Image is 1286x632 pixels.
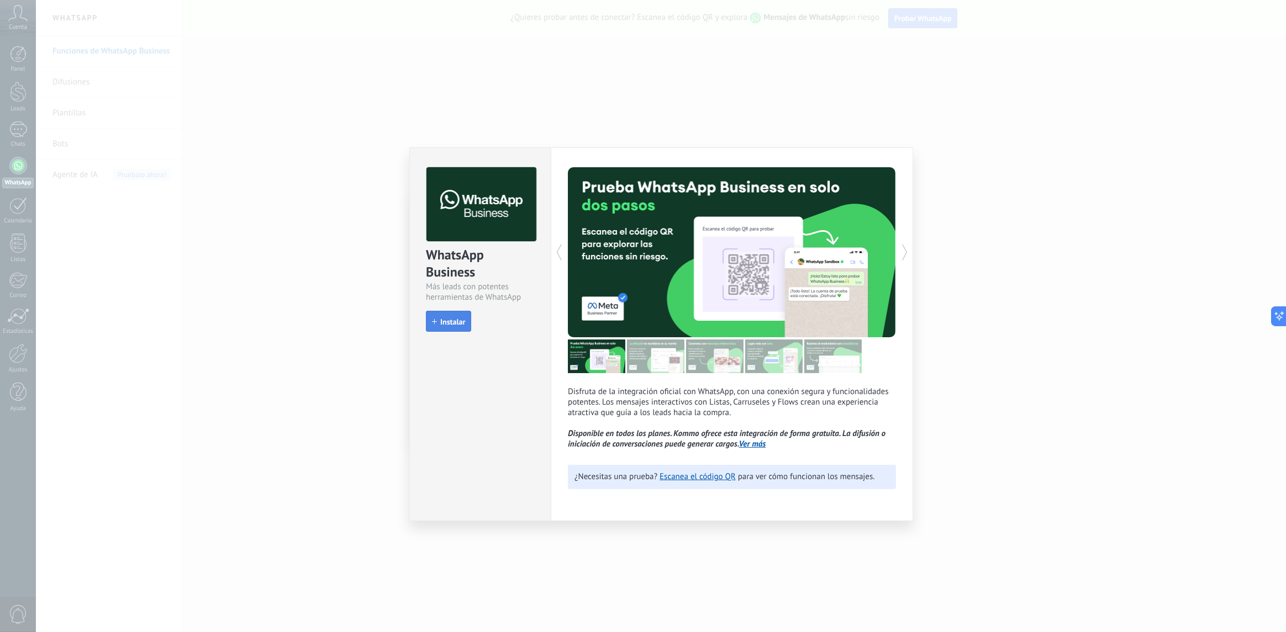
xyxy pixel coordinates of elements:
[686,339,744,373] img: tour_image_1009fe39f4f058b759f0df5a2b7f6f06.png
[660,471,736,482] a: Escanea el código QR
[739,439,766,449] a: Ver más
[804,339,862,373] img: tour_image_cc377002d0016b7ebaeb4dbe65cb2175.png
[426,167,536,242] img: logo_main.png
[575,471,657,482] span: ¿Necesitas una prueba?
[627,339,684,373] img: tour_image_cc27419dad425b0ae96c2716632553fa.png
[738,471,875,482] span: para ver cómo funcionan los mensajes.
[426,311,471,332] button: Instalar
[440,318,465,326] span: Instalar
[745,339,803,373] img: tour_image_62c9952fc9cf984da8d1d2aa2c453724.png
[568,339,625,373] img: tour_image_7a4924cebc22ed9e3259523e50fe4fd6.png
[426,282,535,302] div: Más leads con potentes herramientas de WhatsApp
[426,246,535,282] div: WhatsApp Business
[568,428,886,449] i: Disponible en todos los planes. Kommo ofrece esta integración de forma gratuita. La difusión o in...
[568,386,896,449] p: Disfruta de la integración oficial con WhatsApp, con una conexión segura y funcionalidades potent...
